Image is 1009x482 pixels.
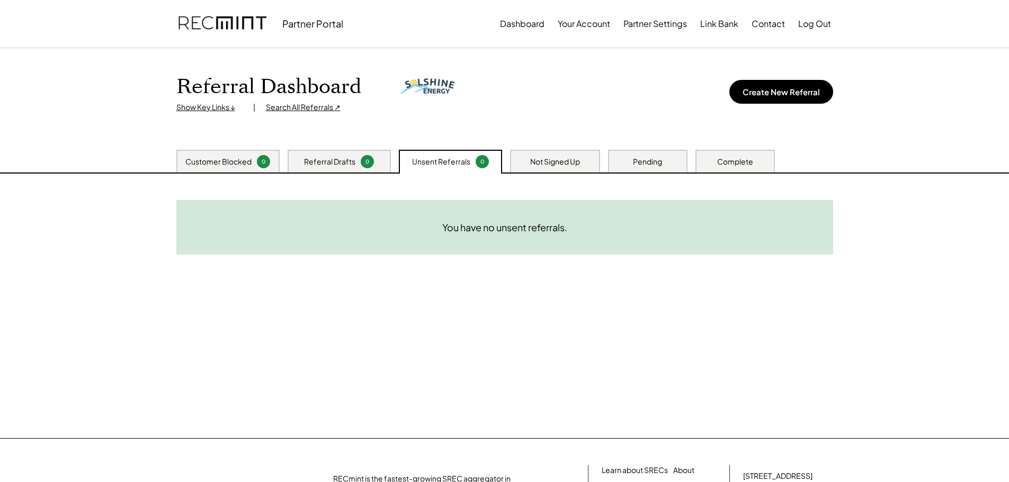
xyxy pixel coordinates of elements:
button: Link Bank [700,13,738,34]
div: Unsent Referrals [412,157,470,167]
h1: Referral Dashboard [176,75,361,99]
a: Learn about SRECs [602,465,668,476]
div: Search All Referrals ↗ [266,102,341,113]
div: Complete [717,157,753,167]
a: About [673,465,694,476]
div: 0 [362,158,372,166]
img: solshine-energy.png [398,77,457,97]
div: Partner Portal [282,17,343,30]
button: Your Account [558,13,610,34]
div: Referral Drafts [304,157,355,167]
button: Log Out [798,13,831,34]
button: Partner Settings [623,13,687,34]
div: You have no unsent referrals. [442,221,567,233]
div: 0 [258,158,269,166]
div: Pending [633,157,662,167]
div: Customer Blocked [185,157,252,167]
button: Contact [752,13,785,34]
div: Show Key Links ↓ [176,102,243,113]
img: recmint-logotype%403x.png [178,6,266,42]
div: [STREET_ADDRESS] [743,471,812,481]
div: | [253,102,255,113]
button: Dashboard [500,13,544,34]
div: Not Signed Up [530,157,580,167]
button: Create New Referral [729,80,833,104]
div: 0 [477,158,487,166]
